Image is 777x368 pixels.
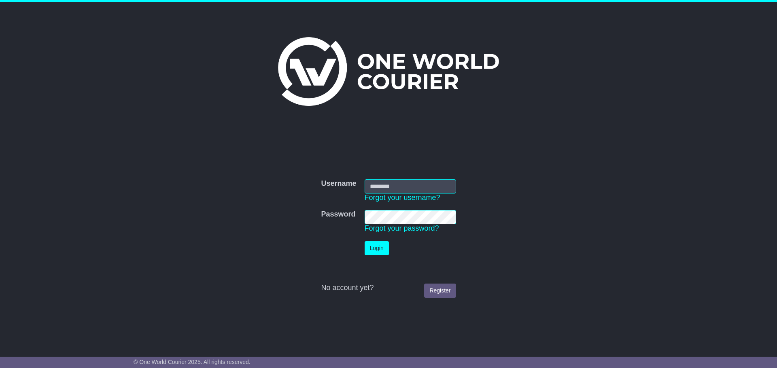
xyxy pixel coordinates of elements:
img: One World [278,37,499,106]
label: Username [321,179,356,188]
a: Register [424,284,456,298]
button: Login [365,241,389,255]
span: © One World Courier 2025. All rights reserved. [134,359,251,365]
div: No account yet? [321,284,456,292]
label: Password [321,210,355,219]
a: Forgot your password? [365,224,439,232]
a: Forgot your username? [365,193,440,202]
